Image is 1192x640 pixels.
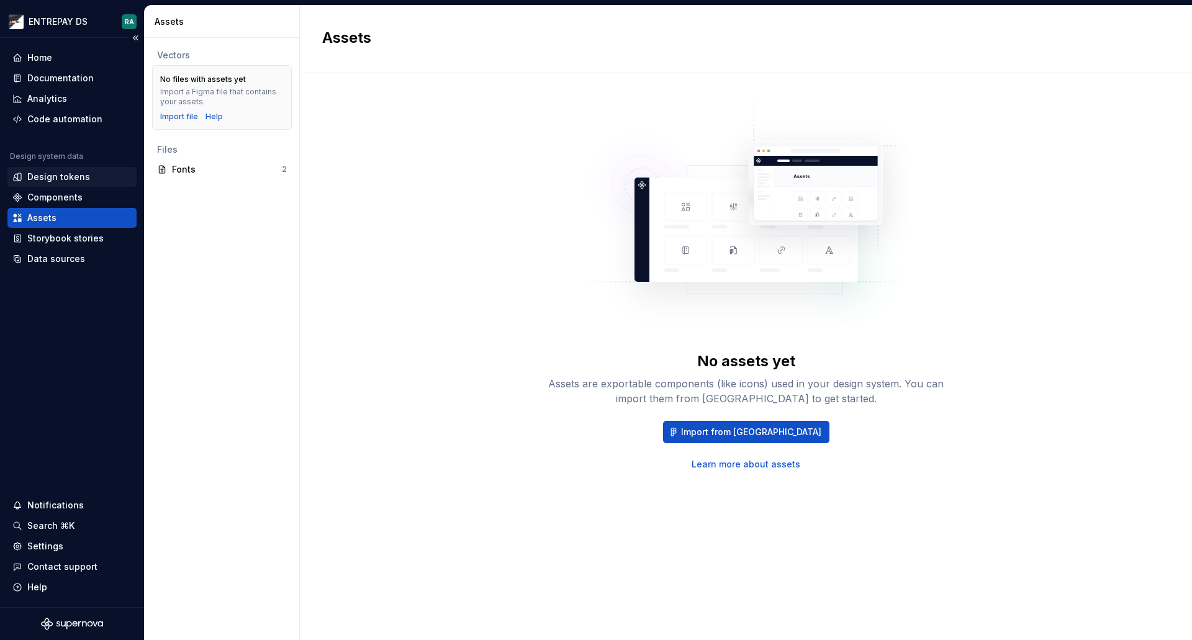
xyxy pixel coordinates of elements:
div: Contact support [27,561,97,573]
div: No files with assets yet [160,74,246,84]
a: Analytics [7,89,137,109]
button: Notifications [7,495,137,515]
div: Documentation [27,72,94,84]
a: Help [205,112,223,122]
img: bf57eda1-e70d-405f-8799-6995c3035d87.png [9,14,24,29]
h2: Assets [322,28,1155,48]
a: Assets [7,208,137,228]
a: Components [7,187,137,207]
div: Assets are exportable components (like icons) used in your design system. You can import them fro... [548,376,945,406]
div: Home [27,52,52,64]
div: Notifications [27,499,84,512]
button: Import from [GEOGRAPHIC_DATA] [663,421,829,443]
button: Search ⌘K [7,516,137,536]
a: Settings [7,536,137,556]
button: Help [7,577,137,597]
div: Assets [27,212,56,224]
div: Design system data [10,151,83,161]
div: ENTREPAY DS [29,16,88,28]
a: Data sources [7,249,137,269]
a: Home [7,48,137,68]
div: Import a Figma file that contains your assets. [160,87,284,107]
div: Search ⌘K [27,520,74,532]
a: Storybook stories [7,228,137,248]
button: Contact support [7,557,137,577]
div: Components [27,191,83,204]
svg: Supernova Logo [41,618,103,630]
div: Design tokens [27,171,90,183]
button: Import file [160,112,198,122]
a: Code automation [7,109,137,129]
a: Learn more about assets [692,458,800,471]
button: ENTREPAY DSRA [2,8,142,35]
div: Code automation [27,113,102,125]
div: Fonts [172,163,282,176]
button: Collapse sidebar [127,29,144,47]
a: Design tokens [7,167,137,187]
div: Analytics [27,92,67,105]
div: Data sources [27,253,85,265]
div: Files [157,143,287,156]
div: Help [27,581,47,593]
div: 2 [282,165,287,174]
div: Settings [27,540,63,552]
div: Assets [155,16,294,28]
a: Fonts2 [152,160,292,179]
div: Vectors [157,49,287,61]
div: Storybook stories [27,232,104,245]
div: No assets yet [697,351,795,371]
a: Documentation [7,68,137,88]
div: RA [125,17,134,27]
span: Import from [GEOGRAPHIC_DATA] [681,426,821,438]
